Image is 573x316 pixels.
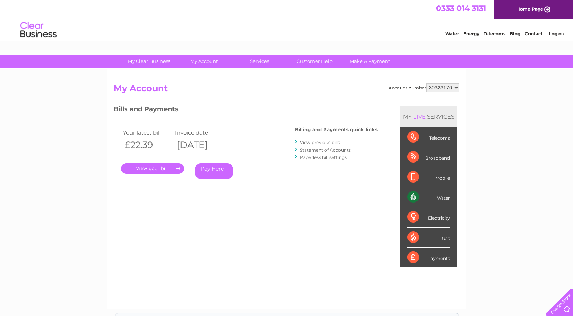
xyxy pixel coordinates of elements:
[445,31,459,36] a: Water
[436,4,486,13] a: 0333 014 3131
[407,228,450,248] div: Gas
[114,104,378,117] h3: Bills and Payments
[295,127,378,132] h4: Billing and Payments quick links
[195,163,233,179] a: Pay Here
[115,4,459,35] div: Clear Business is a trading name of Verastar Limited (registered in [GEOGRAPHIC_DATA] No. 3667643...
[229,55,289,68] a: Services
[121,163,184,174] a: .
[174,55,234,68] a: My Account
[114,83,459,97] h2: My Account
[300,147,351,153] a: Statement of Accounts
[300,155,347,160] a: Paperless bill settings
[463,31,479,36] a: Energy
[173,137,225,152] th: [DATE]
[412,113,427,120] div: LIVE
[484,31,505,36] a: Telecoms
[525,31,542,36] a: Contact
[407,207,450,227] div: Electricity
[510,31,520,36] a: Blog
[407,248,450,267] div: Payments
[407,147,450,167] div: Broadband
[173,128,225,137] td: Invoice date
[20,19,57,41] img: logo.png
[389,83,459,92] div: Account number
[400,106,457,127] div: MY SERVICES
[407,187,450,207] div: Water
[285,55,345,68] a: Customer Help
[121,137,173,152] th: £22.39
[300,140,340,145] a: View previous bills
[407,167,450,187] div: Mobile
[121,128,173,137] td: Your latest bill
[119,55,179,68] a: My Clear Business
[549,31,566,36] a: Log out
[340,55,400,68] a: Make A Payment
[407,127,450,147] div: Telecoms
